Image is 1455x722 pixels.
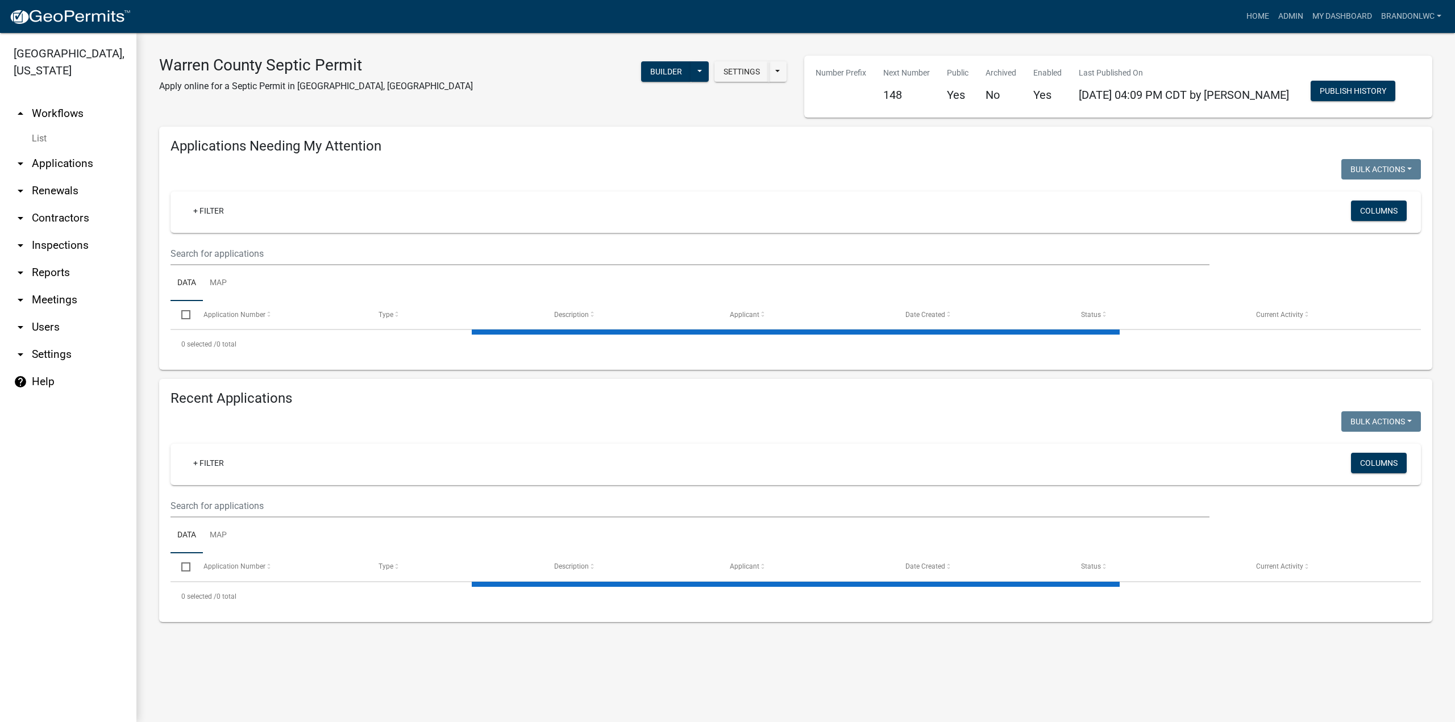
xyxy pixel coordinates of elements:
[1033,88,1062,102] h5: Yes
[905,311,945,319] span: Date Created
[14,157,27,170] i: arrow_drop_down
[1308,6,1377,27] a: My Dashboard
[14,348,27,361] i: arrow_drop_down
[554,562,589,570] span: Description
[368,553,543,581] datatable-header-cell: Type
[14,320,27,334] i: arrow_drop_down
[379,311,393,319] span: Type
[1351,201,1407,221] button: Columns
[1033,67,1062,79] p: Enabled
[14,107,27,120] i: arrow_drop_up
[171,390,1421,407] h4: Recent Applications
[1079,67,1289,79] p: Last Published On
[1256,562,1303,570] span: Current Activity
[1070,301,1245,328] datatable-header-cell: Status
[171,242,1209,265] input: Search for applications
[986,88,1016,102] h5: No
[181,592,217,600] span: 0 selected /
[1311,87,1395,97] wm-modal-confirm: Workflow Publish History
[554,311,589,319] span: Description
[171,582,1421,611] div: 0 total
[1081,562,1101,570] span: Status
[1311,81,1395,101] button: Publish History
[895,553,1070,581] datatable-header-cell: Date Created
[1245,553,1421,581] datatable-header-cell: Current Activity
[184,201,233,221] a: + Filter
[947,67,968,79] p: Public
[379,562,393,570] span: Type
[543,553,719,581] datatable-header-cell: Description
[1256,311,1303,319] span: Current Activity
[1274,6,1308,27] a: Admin
[14,293,27,307] i: arrow_drop_down
[1081,311,1101,319] span: Status
[1070,553,1245,581] datatable-header-cell: Status
[159,56,473,75] h3: Warren County Septic Permit
[203,265,234,302] a: Map
[159,80,473,93] p: Apply online for a Septic Permit in [GEOGRAPHIC_DATA], [GEOGRAPHIC_DATA]
[1377,6,1446,27] a: brandonlWC
[1079,88,1289,102] span: [DATE] 04:09 PM CDT by [PERSON_NAME]
[719,301,895,328] datatable-header-cell: Applicant
[714,61,769,82] button: Settings
[171,330,1421,358] div: 0 total
[883,67,930,79] p: Next Number
[1341,159,1421,180] button: Bulk Actions
[192,301,368,328] datatable-header-cell: Application Number
[905,562,945,570] span: Date Created
[14,184,27,198] i: arrow_drop_down
[14,211,27,225] i: arrow_drop_down
[181,340,217,348] span: 0 selected /
[203,562,265,570] span: Application Number
[543,301,719,328] datatable-header-cell: Description
[171,494,1209,517] input: Search for applications
[1351,453,1407,473] button: Columns
[719,553,895,581] datatable-header-cell: Applicant
[986,67,1016,79] p: Archived
[171,138,1421,155] h4: Applications Needing My Attention
[14,239,27,252] i: arrow_drop_down
[184,453,233,473] a: + Filter
[816,67,866,79] p: Number Prefix
[171,553,192,581] datatable-header-cell: Select
[203,311,265,319] span: Application Number
[14,375,27,389] i: help
[947,88,968,102] h5: Yes
[14,266,27,279] i: arrow_drop_down
[203,517,234,554] a: Map
[171,265,203,302] a: Data
[1242,6,1274,27] a: Home
[192,553,368,581] datatable-header-cell: Application Number
[883,88,930,102] h5: 148
[1245,301,1421,328] datatable-header-cell: Current Activity
[641,61,691,82] button: Builder
[730,311,759,319] span: Applicant
[895,301,1070,328] datatable-header-cell: Date Created
[1341,411,1421,432] button: Bulk Actions
[368,301,543,328] datatable-header-cell: Type
[171,301,192,328] datatable-header-cell: Select
[171,517,203,554] a: Data
[730,562,759,570] span: Applicant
